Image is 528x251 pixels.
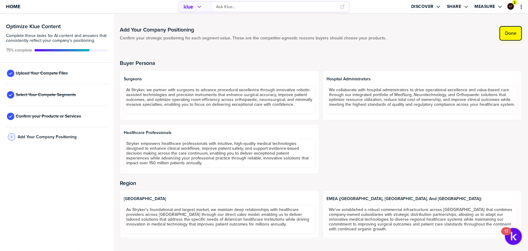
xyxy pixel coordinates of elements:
[11,135,12,139] span: 4
[124,85,315,114] textarea: At Stryker, we partner with surgeons to advance procedural excellence through innovative robotic-...
[6,4,20,9] span: Home
[505,30,517,36] label: Done
[447,4,461,9] label: Share
[16,92,76,97] span: Select Your Compete Segments
[124,139,315,168] textarea: Stryker empowers healthcare professionals with intuitive, high-quality medical technologies desig...
[514,0,516,5] span: 2
[504,231,508,239] div: 17
[6,24,108,29] h3: Optimize Klue Content
[16,71,68,76] span: Upload Your Compete Files
[327,85,518,114] textarea: We collaborate with hospital administrators to drive operational excellence and value-based care ...
[508,4,513,9] img: ee1355cada6433fc92aa15fbfe4afd43-sml.png
[16,114,81,119] span: Confirm your Products or Services
[411,4,434,9] label: Discover
[216,2,337,12] input: Ask Klue...
[500,26,522,41] button: Done
[120,26,386,33] h1: Add Your Company Positioning
[327,205,518,234] textarea: We've established a robust commercial infrastructure across [GEOGRAPHIC_DATA] that combines compa...
[120,180,522,186] h2: Region
[124,130,315,135] span: Healthcare Professionals
[475,4,496,9] label: Measure
[120,60,522,66] h2: Buyer Persona
[505,228,522,245] button: Open Resource Center, 17 new notifications
[327,196,518,201] span: EMEA ([GEOGRAPHIC_DATA], [GEOGRAPHIC_DATA], and [GEOGRAPHIC_DATA])
[124,205,315,234] textarea: As Stryker's foundational and largest market, we maintain deep relationships with healthcare prov...
[6,48,32,53] span: Active
[6,33,108,43] span: Complete these tasks for AI content and answers that consistently reflect your company’s position...
[120,36,386,41] span: Confirm your strategic positioning for each segment value. These are the competitor-agnostic reas...
[507,2,515,10] a: Edit Profile
[124,77,315,82] span: Surgeons
[507,3,514,10] div: Graham Tutti
[124,196,315,201] span: [GEOGRAPHIC_DATA]
[18,135,77,139] span: Add Your Company Positioning
[327,77,518,82] span: Hospital Administrators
